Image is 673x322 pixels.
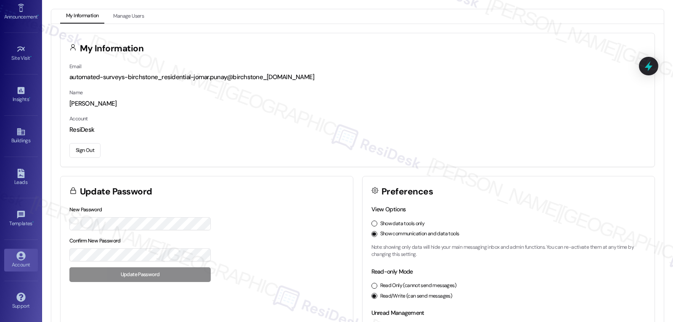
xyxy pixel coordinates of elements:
span: • [32,219,34,225]
div: automated-surveys-birchstone_residential-jomar.punay@birchstone_[DOMAIN_NAME] [69,73,646,82]
label: New Password [69,206,102,213]
label: Email [69,63,81,70]
label: Confirm New Password [69,237,121,244]
a: Support [4,290,38,313]
a: Site Visit • [4,42,38,65]
h3: Preferences [382,187,433,196]
a: Templates • [4,208,38,230]
p: Note: showing only data will hide your main messaging inbox and admin functions. You can re-activ... [371,244,646,258]
h3: Update Password [80,187,152,196]
a: Buildings [4,125,38,147]
label: Name [69,89,83,96]
div: ResiDesk [69,125,646,134]
label: Read Only (cannot send messages) [380,282,456,290]
label: Show data tools only [380,220,425,228]
label: View Options [371,205,406,213]
label: Read/Write (can send messages) [380,293,453,300]
button: Manage Users [107,9,150,24]
label: Show communication and data tools [380,230,459,238]
button: My Information [60,9,104,24]
label: Unread Management [371,309,424,317]
h3: My Information [80,44,144,53]
a: Insights • [4,83,38,106]
span: • [29,95,30,101]
a: Account [4,249,38,271]
span: • [37,13,39,19]
div: [PERSON_NAME] [69,99,646,108]
label: Account [69,115,88,122]
span: • [30,54,32,60]
a: Leads [4,166,38,189]
label: Read-only Mode [371,268,413,275]
button: Sign Out [69,143,101,158]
